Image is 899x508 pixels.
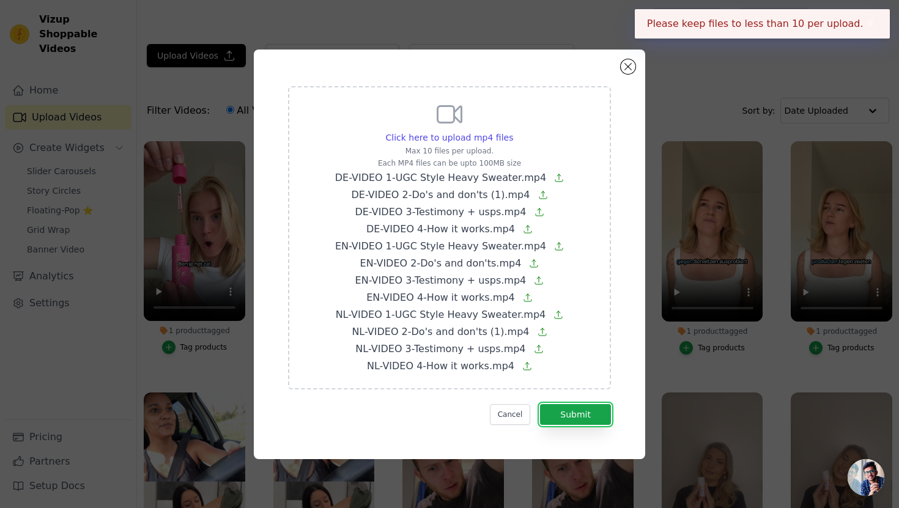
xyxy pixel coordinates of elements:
span: NL-VIDEO 4-How it works.mp4 [367,360,514,372]
span: EN-VIDEO 3-Testimony + usps.mp4 [355,274,527,286]
button: Submit [540,404,611,425]
span: NL-VIDEO 2-Do's and don'ts (1).mp4 [352,326,529,337]
span: EN-VIDEO 4-How it works.mp4 [366,292,515,303]
span: EN-VIDEO 1-UGC Style Heavy Sweater.mp4 [335,240,546,252]
button: Cancel [490,404,531,425]
span: NL-VIDEO 1-UGC Style Heavy Sweater.mp4 [336,309,546,320]
div: Please keep files to less than 10 per upload. [635,9,890,39]
span: DE-VIDEO 4-How it works.mp4 [366,223,515,235]
span: DE-VIDEO 2-Do's and don'ts (1).mp4 [351,189,530,201]
p: Each MP4 files can be upto 100MB size [335,158,564,168]
span: DE-VIDEO 1-UGC Style Heavy Sweater.mp4 [335,172,546,183]
span: EN-VIDEO 2-Do's and don'ts.mp4 [360,257,522,269]
button: Close [864,17,878,31]
button: Close modal [621,59,635,74]
span: NL-VIDEO 3-Testimony + usps.mp4 [355,343,525,355]
span: Click here to upload mp4 files [386,133,514,142]
p: Max 10 files per upload. [335,146,564,156]
div: Open de chat [848,459,884,496]
span: DE-VIDEO 3-Testimony + usps.mp4 [355,206,526,218]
